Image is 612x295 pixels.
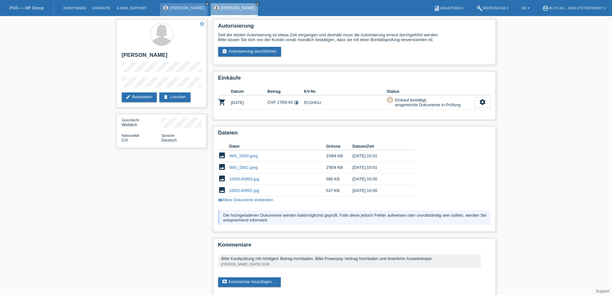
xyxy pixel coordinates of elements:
[122,134,139,137] span: Nationalität
[122,117,162,127] div: Weiblich
[218,75,491,84] h2: Einkäufe
[89,6,113,10] a: Einkäufe
[218,163,226,171] i: image
[229,165,258,170] a: IMG_5562.jpeg
[267,95,304,110] td: CHF 1'058.60
[352,185,405,196] td: [DATE] 16:00
[221,263,478,266] div: [PERSON_NAME] / [DATE] 16:08
[326,173,352,185] td: 586 KB
[294,100,299,105] i: Fixe Raten - Zinsübernahme durch Kunde (6 Raten)
[229,143,326,150] th: Datei
[255,2,260,6] a: close
[199,21,205,27] i: star_border
[304,88,387,95] th: KV-Nr.
[352,143,405,150] th: Datum/Zeit
[326,185,352,196] td: 537 KB
[122,118,139,122] span: Geschlecht
[163,94,168,100] i: delete
[352,162,405,173] td: [DATE] 16:01
[218,130,491,139] h2: Dateien
[222,279,227,284] i: comment
[122,138,128,143] span: Schweiz
[218,186,226,194] i: image
[218,23,491,32] h2: Autorisierung
[218,98,226,106] i: POSP00027101
[256,2,259,5] i: close
[205,2,209,6] a: close
[387,88,475,95] th: Status
[218,198,273,202] a: visibilityÄltere Dokumente einblenden
[473,6,512,10] a: buildWerkzeuge ▾
[430,6,467,10] a: bookAnleitung ▾
[352,150,405,162] td: [DATE] 16:01
[542,5,549,12] i: account_circle
[222,49,227,54] i: assignment_turned_in
[326,162,352,173] td: 2'804 KB
[218,242,491,251] h2: Kommentare
[218,198,223,202] i: visibility
[221,5,255,10] a: [PERSON_NAME]
[326,143,352,150] th: Grösse
[476,5,483,12] i: build
[206,2,209,5] i: close
[60,6,89,10] a: Kund*innen
[352,173,405,185] td: [DATE] 16:00
[326,150,352,162] td: 3'084 KB
[229,177,259,181] a: 1000140993.jpg
[122,92,157,102] a: editBearbeiten
[518,6,532,10] a: DE ▾
[162,134,175,137] span: Sprache
[393,97,461,108] div: Einkauf bestätigt, eingereichte Dokumente in Prüfung
[388,97,392,102] i: approval
[10,5,44,10] a: POS — MF Group
[122,52,201,62] h2: [PERSON_NAME]
[114,6,150,10] a: E-Mail Support
[479,99,486,106] i: settings
[199,21,205,28] a: star_border
[229,153,258,158] a: IMG_5563.jpeg
[218,210,491,225] div: Die hochgeladenen Dokumente werden baldmöglichst geprüft. Falls diese jedoch Fehler aufweisen ode...
[267,88,304,95] th: Betrag
[218,175,226,182] i: image
[170,5,204,10] a: [PERSON_NAME]
[596,289,609,293] a: Support
[126,94,131,100] i: edit
[539,6,609,10] a: account_circleXLCH AG - XXXLutz Rothrist ▾
[159,92,190,102] a: deleteLöschen
[221,256,478,261] div: Bitte Kaufquittung mit richtigem Betrag hochladen. Bitte Powerpay Vertrag hochladen und leserlich...
[218,277,281,287] a: commentKommentar hinzufügen ...
[231,88,268,95] th: Datum
[434,5,440,12] i: book
[162,138,177,143] span: Deutsch
[304,95,387,110] td: R1SHGU
[218,152,226,159] i: image
[229,188,259,193] a: 1000140992.jpg
[218,47,281,56] a: assignment_turned_inAutorisierung durchführen
[231,95,268,110] td: [DATE]
[218,32,491,42] div: Seit der letzten Autorisierung ist etwas Zeit vergangen und deshalb muss die Autorisierung erneut...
